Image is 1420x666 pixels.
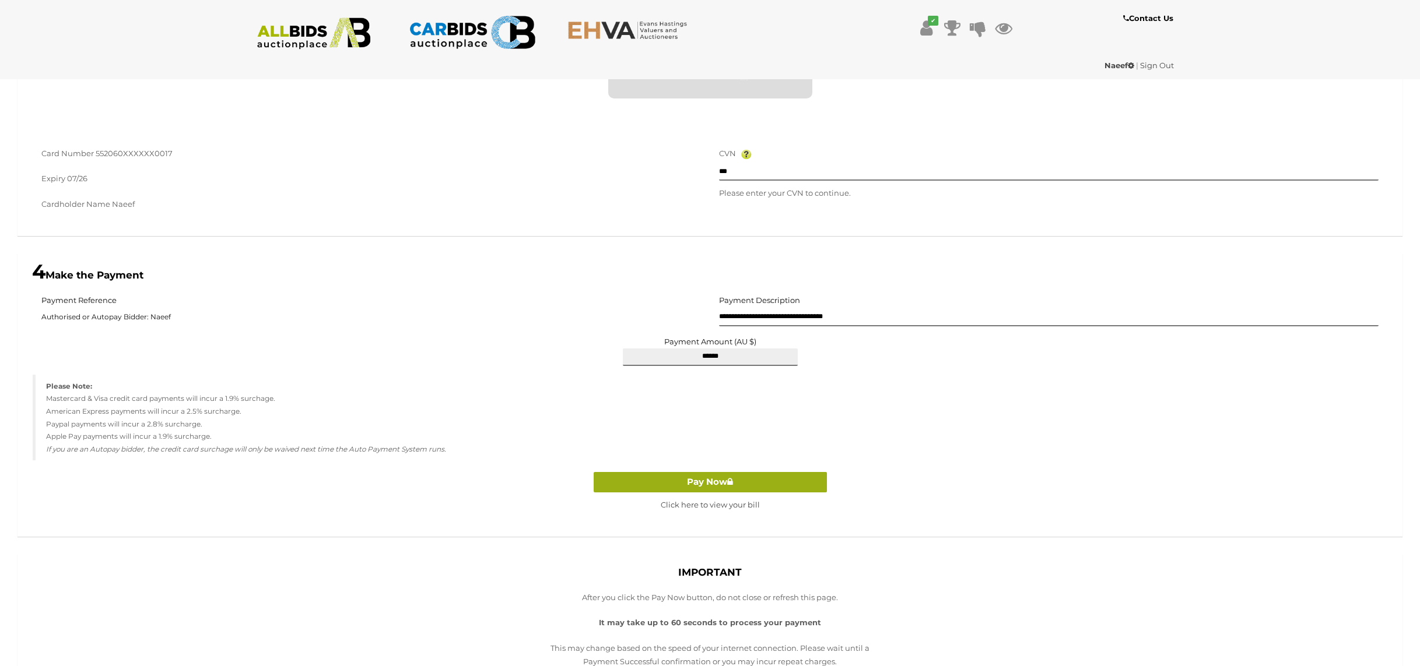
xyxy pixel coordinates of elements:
span: Naeef [112,199,135,209]
span: Authorised or Autopay Bidder: Naeef [41,309,702,326]
b: IMPORTANT [678,566,742,578]
span: 4 [32,259,45,284]
p: Please enter your CVN to continue. [719,186,1379,200]
button: Pay Now [594,472,827,492]
strong: It may take up to 60 seconds to process your payment [599,618,821,627]
blockquote: Mastercard & Visa credit card payments will incur a 1.9% surchage. American Express payments will... [33,375,1387,460]
img: Help [741,150,752,159]
label: Expiry [41,172,65,185]
span: 552060XXXXXX0017 [96,149,173,158]
label: Cardholder Name [41,198,110,211]
strong: Naeef [1105,61,1134,70]
img: EHVA.com.au [567,20,694,40]
label: Card Number [41,147,94,160]
p: After you click the Pay Now button, do not close or refresh this page. [551,591,870,604]
img: ALLBIDS.com.au [251,17,377,50]
div: 07 / 26 [751,68,792,81]
b: Contact Us [1123,13,1173,23]
a: Click here to view your bill [661,500,760,509]
a: Contact Us [1123,12,1176,25]
label: Payment Amount (AU $) [664,337,756,346]
em: If you are an Autopay bidder, the credit card surchage will only be waived next time the Auto Pay... [46,445,446,453]
label: CVN [719,147,736,160]
a: Naeef [1105,61,1136,70]
img: CARBIDS.com.au [409,12,535,53]
span: | [1136,61,1138,70]
b: Make the Payment [32,269,143,281]
strong: Please Note: [46,382,92,390]
a: Sign Out [1140,61,1174,70]
h5: Payment Description [719,296,800,304]
i: ✔ [928,16,938,26]
h5: Payment Reference [41,296,117,304]
a: ✔ [918,17,935,38]
span: 07/26 [67,174,87,183]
